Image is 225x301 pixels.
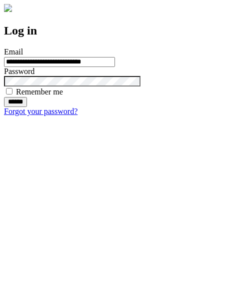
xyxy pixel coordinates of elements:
a: Forgot your password? [4,107,77,115]
label: Email [4,47,23,56]
img: logo-4e3dc11c47720685a147b03b5a06dd966a58ff35d612b21f08c02c0306f2b779.png [4,4,12,12]
label: Remember me [16,87,63,96]
label: Password [4,67,34,75]
h2: Log in [4,24,221,37]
